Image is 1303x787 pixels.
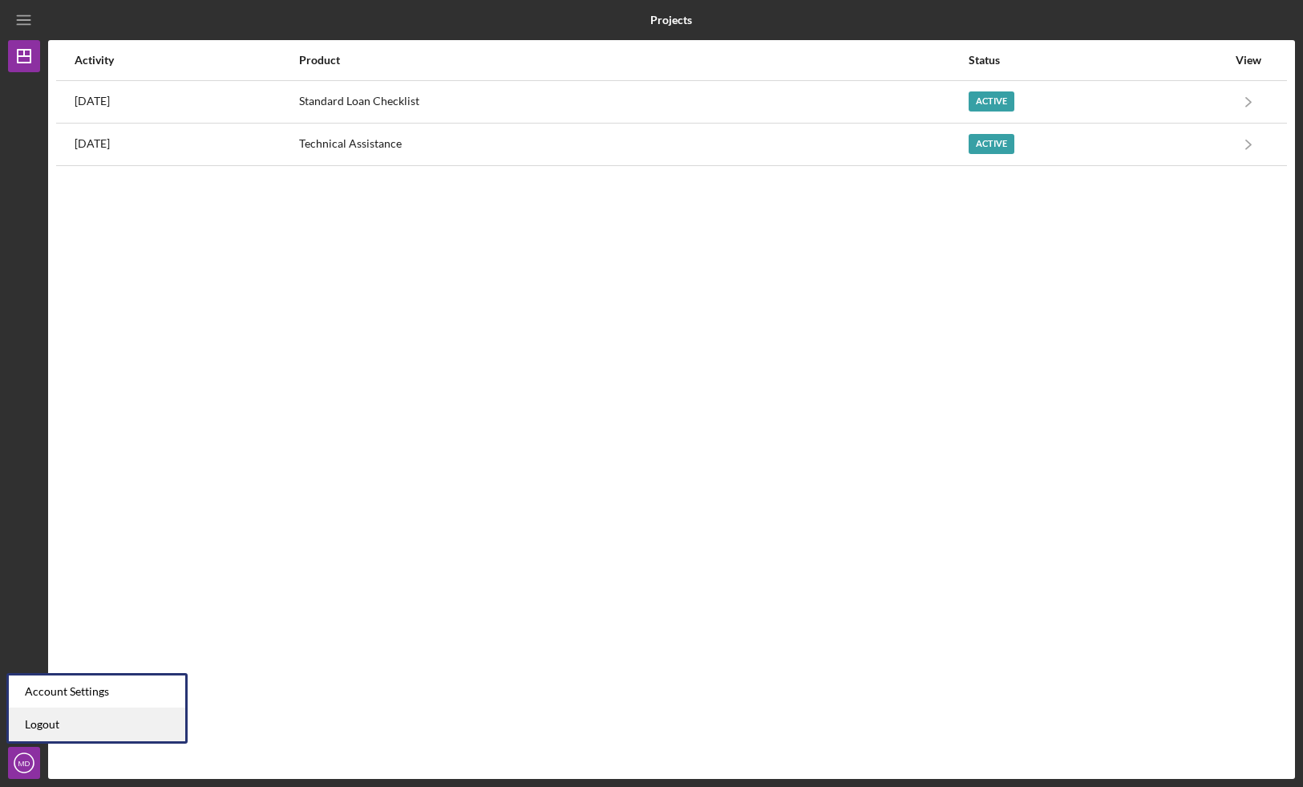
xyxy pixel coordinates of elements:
[18,759,30,768] text: MD
[969,54,1227,67] div: Status
[75,54,297,67] div: Activity
[969,134,1014,154] div: Active
[299,124,967,164] div: Technical Assistance
[299,82,967,122] div: Standard Loan Checklist
[1228,54,1269,67] div: View
[299,54,967,67] div: Product
[650,14,692,26] b: Projects
[9,675,185,708] div: Account Settings
[969,91,1014,112] div: Active
[75,137,110,150] time: 2025-05-08 23:27
[8,747,40,779] button: MD
[75,95,110,108] time: 2025-08-15 17:01
[9,708,185,741] a: Logout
